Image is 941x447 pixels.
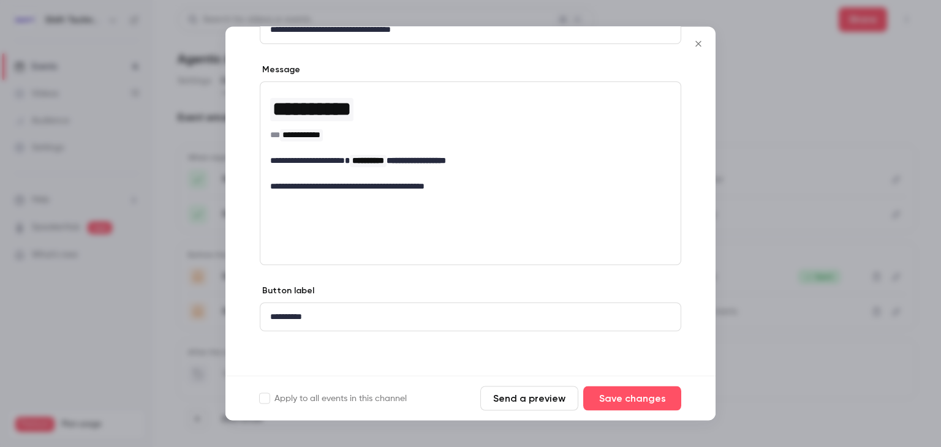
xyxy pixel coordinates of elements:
[260,393,407,405] label: Apply to all events in this channel
[583,386,681,411] button: Save changes
[260,64,300,77] label: Message
[260,285,314,298] label: Button label
[260,304,681,331] div: editor
[480,386,578,411] button: Send a preview
[686,32,711,56] button: Close
[260,83,681,201] div: editor
[260,17,681,44] div: editor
